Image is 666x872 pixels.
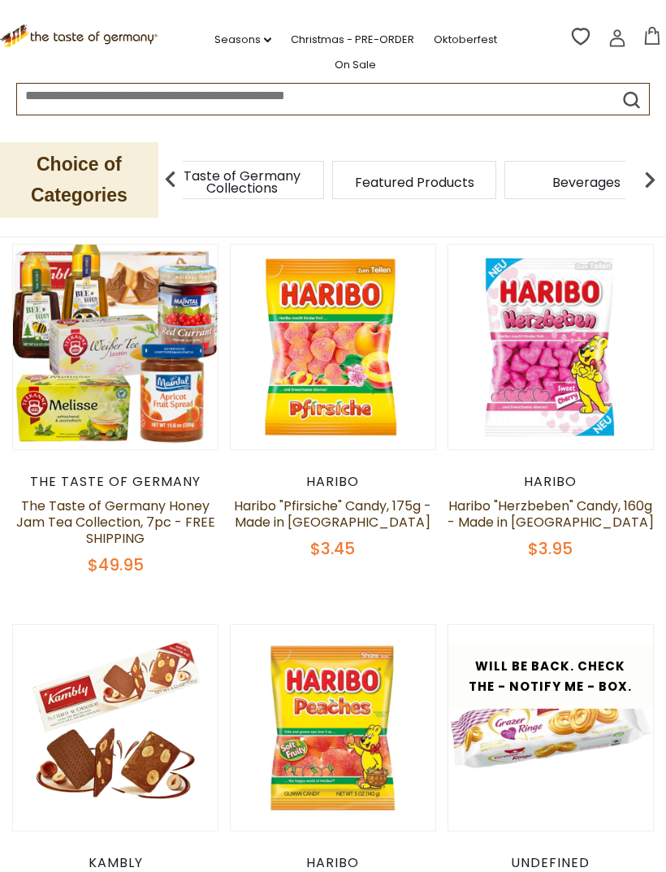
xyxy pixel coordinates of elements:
a: Haribo "Pfirsiche" Candy, 175g - Made in [GEOGRAPHIC_DATA] [234,497,431,531]
a: Beverages [552,176,621,189]
span: $3.45 [310,537,355,560]
a: Oktoberfest [434,31,497,49]
img: The Taste of Germany Honey Jam Tea Collection, 7pc - FREE SHIPPING [13,245,218,449]
div: Haribo [448,474,654,490]
span: $3.95 [528,537,573,560]
a: Christmas - PRE-ORDER [291,31,414,49]
a: Haribo "Herzbeben" Candy, 160g - Made in [GEOGRAPHIC_DATA] [448,497,654,531]
img: previous arrow [154,163,187,196]
img: Haribo "Pfirsiche" Candy, 175g - Made in Germany [231,245,435,449]
a: The Taste of Germany Honey Jam Tea Collection, 7pc - FREE SHIPPING [16,497,215,548]
img: Kambly "Butterfly Au Chocolat" Hazelnut Chocolate Butter Thins, 3.5 oz [13,625,218,830]
img: Haribo Peaches Gummies in Bag - 5 oz. [231,625,435,830]
div: undefined [448,855,654,871]
div: Haribo [230,474,436,490]
a: Seasons [214,31,271,49]
a: Featured Products [355,176,474,189]
img: Haribo "Herzbeben" Candy, 160g - Made in Germany [448,245,653,449]
div: The Taste of Germany [12,474,218,490]
span: $49.95 [88,553,144,576]
img: Coppenrath "Grazer Ringe" Shortbread Cookies, 14.1 oz [448,625,653,830]
img: next arrow [634,163,666,196]
a: Taste of Germany Collections [177,170,307,194]
a: On Sale [335,56,376,74]
div: Haribo [230,855,436,871]
div: Kambly [12,855,218,871]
